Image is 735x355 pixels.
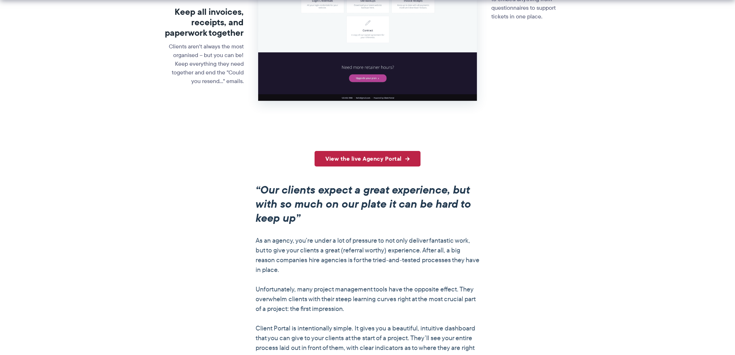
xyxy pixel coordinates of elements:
p: Unfortunately, many project management tools have the opposite effect. They overwhelm clients wit... [256,285,480,314]
a: View the live Agency Portal [315,151,420,166]
p: As an agency, you’re under a lot of pressure to not only deliver fantastic work, but to give your... [256,236,480,275]
h3: Keep all invoices, receipts, and paperwork together [164,7,244,38]
em: “Our clients expect a great experience, but with so much on our plate it can be hard to keep up” [256,182,471,226]
p: Clients aren't always the most organised – but you can be! Keep everything they need together and... [164,42,244,86]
